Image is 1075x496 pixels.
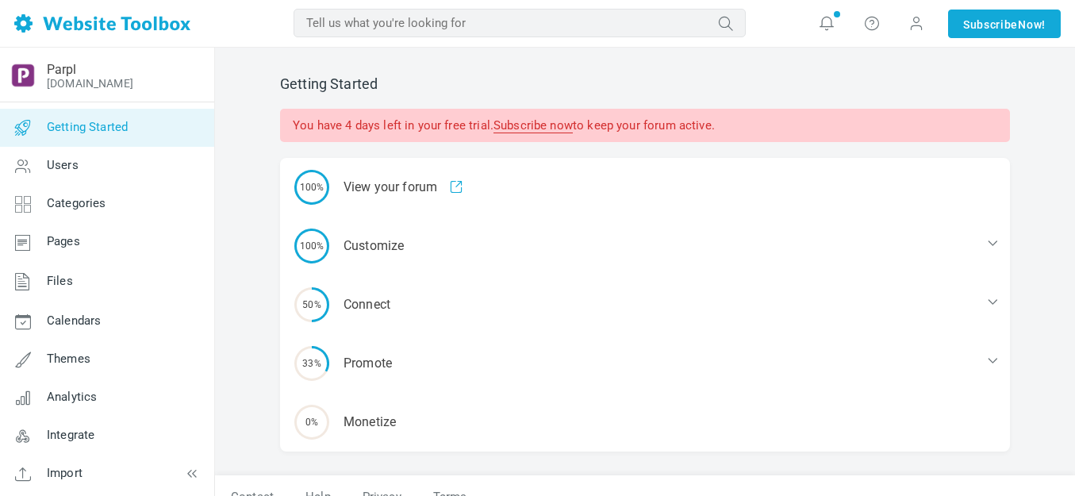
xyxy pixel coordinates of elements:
[47,313,101,328] span: Calendars
[47,428,94,442] span: Integrate
[47,274,73,288] span: Files
[280,334,1010,393] div: Promote
[280,217,1010,275] div: Customize
[280,158,1010,217] div: View your forum
[294,9,746,37] input: Tell us what you're looking for
[47,466,83,480] span: Import
[47,352,90,366] span: Themes
[280,393,1010,452] a: 0% Monetize
[948,10,1061,38] a: SubscribeNow!
[47,158,79,172] span: Users
[47,62,76,77] a: Parpl
[47,120,128,134] span: Getting Started
[294,405,329,440] span: 0%
[280,75,1010,93] h2: Getting Started
[294,170,329,205] span: 100%
[493,118,573,133] a: Subscribe now
[280,158,1010,217] a: 100% View your forum
[280,393,1010,452] div: Monetize
[294,346,329,381] span: 33%
[1018,16,1046,33] span: Now!
[47,196,106,210] span: Categories
[10,63,36,88] img: output-onlinepngtools%20-%202025-05-26T183955.010.png
[294,229,329,263] span: 100%
[47,234,80,248] span: Pages
[47,77,133,90] a: [DOMAIN_NAME]
[280,275,1010,334] div: Connect
[294,287,329,322] span: 50%
[280,109,1010,142] div: You have 4 days left in your free trial. to keep your forum active.
[47,390,97,404] span: Analytics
